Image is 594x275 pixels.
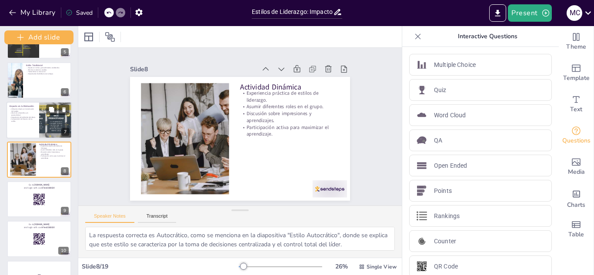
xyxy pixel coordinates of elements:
img: Word Cloud icon [417,110,427,120]
button: Add slide [4,30,73,44]
p: Impacto en la Motivación [10,104,36,107]
p: Discusión sobre impresiones y aprendizajes. [240,110,339,124]
p: Rankings [434,212,460,221]
img: QA icon [417,135,427,146]
p: Afecta el compromiso y la productividad. [10,112,36,116]
p: Importancia del ambiente de trabajo. [10,116,36,118]
p: Puede limitar la innovación. [26,71,68,73]
div: https://cdn.sendsteps.com/images/logo/sendsteps_logo_white.pnghttps://cdn.sendsteps.com/images/lo... [7,142,71,178]
span: Text [570,105,582,114]
p: Participación activa para maximizar el aprendizaje. [240,124,339,137]
p: QR Code [434,262,458,271]
img: Open Ended icon [417,160,427,171]
p: Points [434,186,452,195]
p: Influencia directa en la motivación del equipo. [10,108,36,112]
div: Slide 8 / 19 [82,262,239,271]
p: Experiencia práctica de estilos de liderazgo. [39,145,68,149]
div: Layout [82,30,96,44]
div: Add images, graphics, shapes or video [559,151,594,182]
span: Table [568,230,584,239]
div: Add text boxes [559,89,594,120]
div: Change the overall theme [559,26,594,57]
span: Position [105,32,115,42]
p: Go to [10,223,68,226]
span: Questions [562,136,591,146]
img: Counter icon [417,236,427,246]
div: Add charts and graphs [559,182,594,214]
strong: [DOMAIN_NAME] [34,183,50,186]
div: Add ready made slides [559,57,594,89]
button: M C [567,4,582,22]
p: Quiz [434,86,447,95]
div: 5 [61,48,69,56]
div: 8 [61,167,69,175]
div: 10 [58,247,69,255]
p: and login with code [10,186,68,189]
p: Multiple Choice [434,60,476,70]
button: My Library [7,6,59,20]
div: 9 [61,207,69,215]
span: Media [568,167,585,177]
img: Points icon [417,186,427,196]
p: Efectivo en entornos estables. [26,69,68,71]
div: 7 [61,128,69,136]
p: Discusión sobre impresiones y aprendizajes. [39,151,68,155]
div: Add a table [559,214,594,245]
div: 6 [61,88,69,96]
div: https://cdn.sendsteps.com/images/logo/sendsteps_logo_white.pnghttps://cdn.sendsteps.com/images/lo... [7,221,71,257]
div: https://cdn.sendsteps.com/images/logo/sendsteps_logo_white.pnghttps://cdn.sendsteps.com/images/lo... [7,181,71,217]
span: Template [563,73,590,83]
img: QR Code icon [417,261,427,272]
img: Rankings icon [417,211,427,221]
p: Experiencia práctica de estilos de liderazgo. [240,89,339,103]
p: Open Ended [434,161,467,170]
button: Present [508,4,551,22]
div: Get real-time input from your audience [559,120,594,151]
p: Word Cloud [434,111,466,120]
div: M C [567,5,582,21]
div: https://cdn.sendsteps.com/images/logo/sendsteps_logo_white.pnghttps://cdn.sendsteps.com/images/lo... [7,102,72,139]
p: and login with code [10,226,68,229]
button: Export to PowerPoint [489,4,506,22]
div: 26 % [331,262,352,271]
span: Charts [567,200,585,210]
button: Delete Slide [59,104,69,115]
span: Theme [566,42,586,52]
p: Asumir diferentes roles en el grupo. [39,149,68,152]
strong: Free3389530 [43,186,54,189]
div: Saved [66,9,93,17]
button: Duplicate Slide [46,104,57,115]
div: https://cdn.sendsteps.com/images/logo/sendsteps_logo_white.pnghttps://cdn.sendsteps.com/images/lo... [7,62,71,98]
button: Transcript [138,213,177,223]
p: Actividad Dinámica [39,143,68,146]
p: QA [434,136,442,145]
p: Estilo Tradicional [26,64,68,67]
button: Speaker Notes [85,213,134,223]
p: Participación activa para maximizar el aprendizaje. [39,155,68,159]
p: Asumir diferentes roles en el grupo. [240,103,339,110]
div: Slide 8 [130,65,256,73]
p: Go to [10,183,68,186]
p: Counter [434,237,456,246]
p: Actividad Dinámica [240,82,339,93]
img: Quiz icon [417,85,427,95]
textarea: La experiencia práctica es fundamental para entender cómo los estilos de liderazgo afectan la din... [85,227,395,251]
img: Multiple Choice icon [417,60,427,70]
p: Necesidad de flexibilidad en el enfoque. [26,73,68,75]
p: Comprensión del impacto de los estilos. [10,118,36,122]
p: Basado en normas y procedimientos establecidos. [26,67,68,69]
strong: [DOMAIN_NAME] [34,223,50,226]
strong: Free3389530 [43,226,54,229]
span: Single View [367,263,397,270]
input: Insert title [252,6,333,18]
p: Interactive Questions [425,26,550,47]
